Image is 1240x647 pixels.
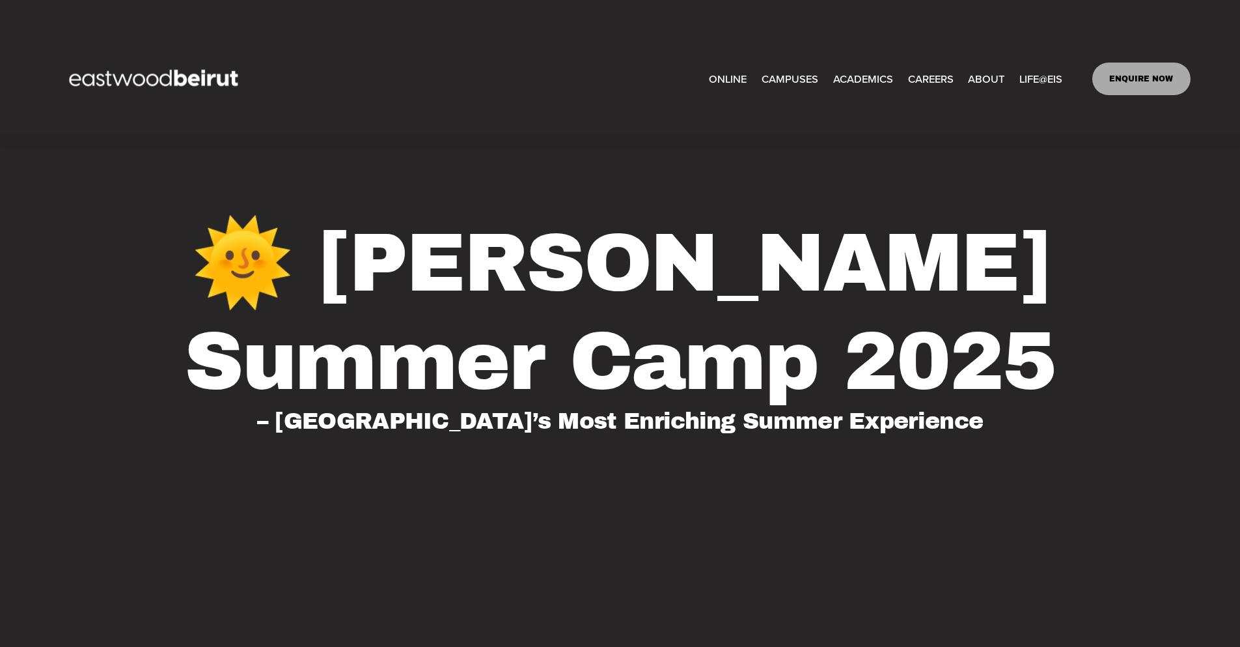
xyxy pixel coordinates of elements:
h1: 🌞 [PERSON_NAME] Summer Camp 2025 [145,214,1095,412]
a: folder dropdown [762,68,818,90]
span: ACADEMICS [833,70,893,89]
span: ABOUT [968,70,1004,89]
img: EastwoodIS Global Site [49,46,262,112]
span: – [GEOGRAPHIC_DATA]’s Most Enriching Summer Experience [257,409,983,433]
a: CAREERS [908,68,954,90]
span: LIFE@EIS [1019,70,1062,89]
a: folder dropdown [833,68,893,90]
a: folder dropdown [968,68,1004,90]
a: ENQUIRE NOW [1092,63,1191,95]
a: ONLINE [709,68,747,90]
a: folder dropdown [1019,68,1062,90]
span: CAMPUSES [762,70,818,89]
